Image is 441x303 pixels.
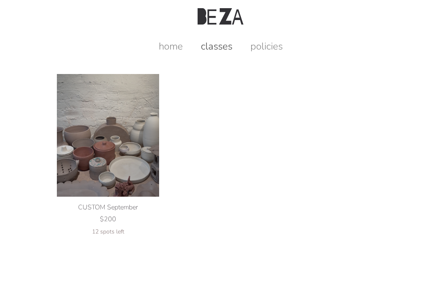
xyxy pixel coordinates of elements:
[57,132,159,236] a: CUSTOM September product photo CUSTOM September $200 12 spots left
[193,40,241,53] a: classes
[57,228,159,236] div: 12 spots left
[57,74,159,197] img: CUSTOM September product photo
[198,8,243,25] img: Beza Studio Logo
[57,215,159,224] div: $200
[151,40,191,53] a: home
[57,203,159,212] div: CUSTOM September
[242,40,291,53] a: policies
